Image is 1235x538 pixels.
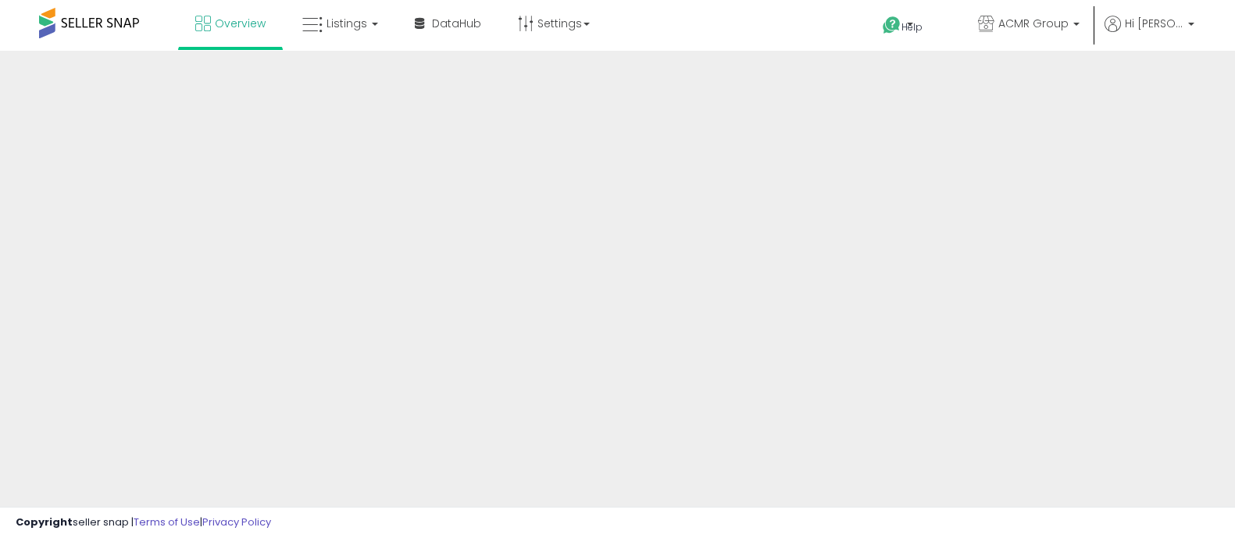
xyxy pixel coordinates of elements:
[1105,16,1194,51] a: Hi [PERSON_NAME]
[901,20,923,34] span: Help
[998,16,1069,31] span: ACMR Group
[134,515,200,529] a: Terms of Use
[327,16,367,31] span: Listings
[16,515,73,529] strong: Copyright
[16,515,271,530] div: seller snap | |
[1125,16,1183,31] span: Hi [PERSON_NAME]
[882,16,901,35] i: Get Help
[432,16,481,31] span: DataHub
[215,16,266,31] span: Overview
[870,4,953,51] a: Help
[202,515,271,529] a: Privacy Policy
